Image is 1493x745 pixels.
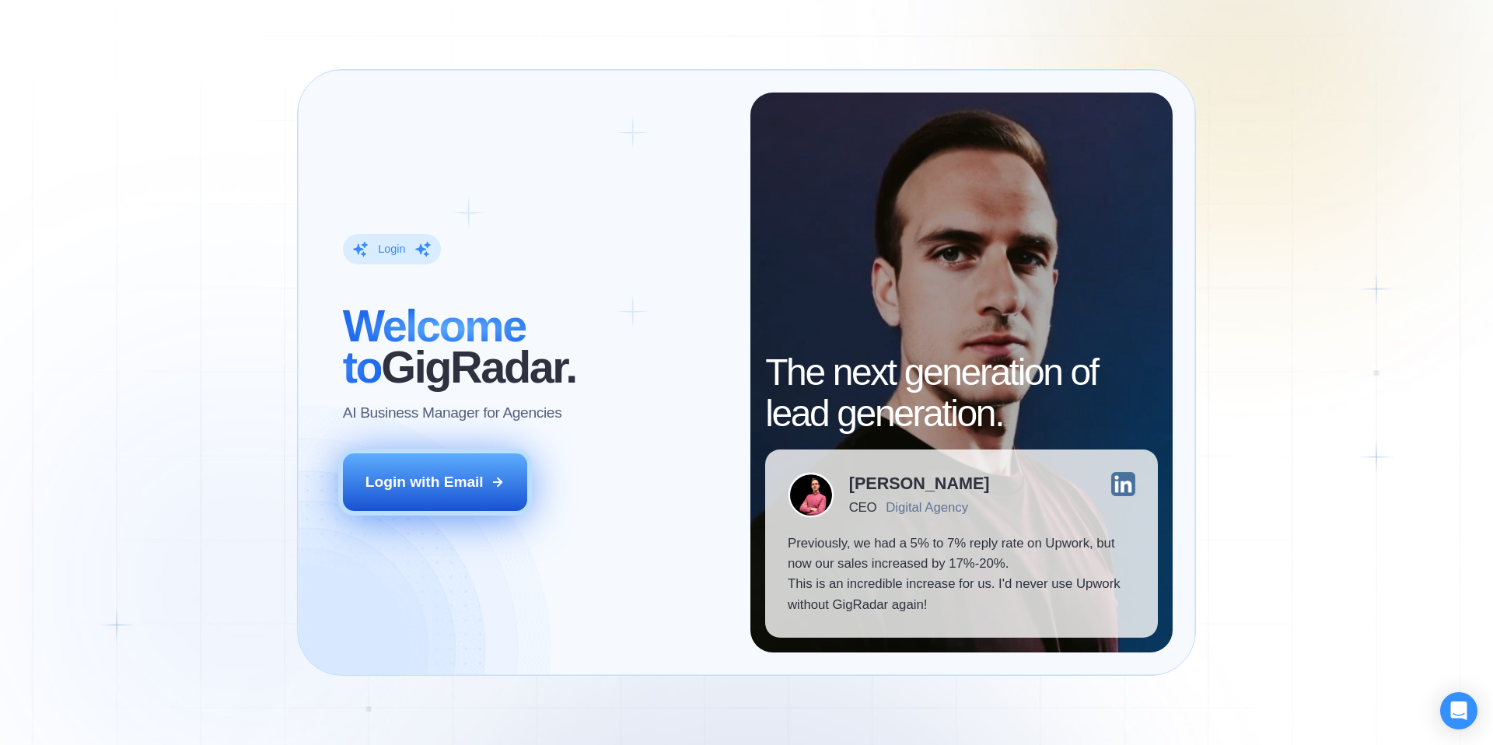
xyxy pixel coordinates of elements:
[849,500,876,515] div: CEO
[343,453,528,511] button: Login with Email
[343,403,562,423] p: AI Business Manager for Agencies
[1440,692,1477,729] div: Open Intercom Messenger
[378,242,405,257] div: Login
[788,533,1135,616] p: Previously, we had a 5% to 7% reply rate on Upwork, but now our sales increased by 17%-20%. This ...
[765,352,1158,435] h2: The next generation of lead generation.
[849,475,990,492] div: [PERSON_NAME]
[343,306,728,388] h2: ‍ GigRadar.
[343,301,526,392] span: Welcome to
[365,472,484,492] div: Login with Email
[886,500,968,515] div: Digital Agency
